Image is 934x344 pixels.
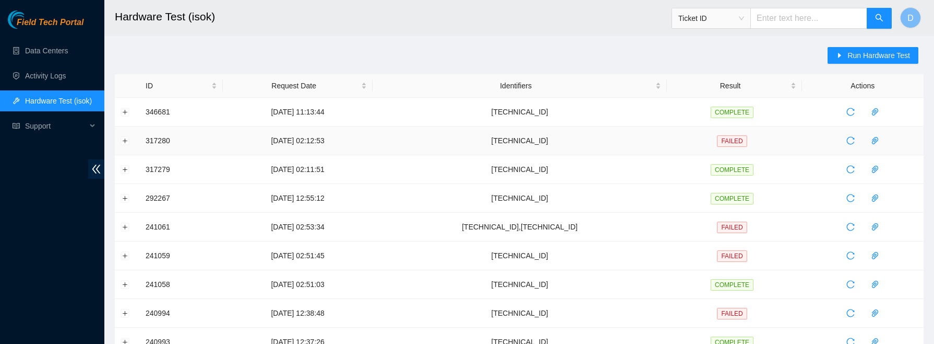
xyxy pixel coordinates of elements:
td: [TECHNICAL_ID],[TECHNICAL_ID] [373,213,666,242]
td: 292267 [140,184,223,213]
span: Ticket ID [678,10,744,26]
button: paper-clip [867,190,883,207]
span: COMPLETE [711,164,753,176]
button: reload [842,305,859,322]
span: caret-right [836,52,843,60]
span: COMPLETE [711,107,753,118]
span: paper-clip [867,136,883,145]
button: paper-clip [867,247,883,264]
td: [TECHNICAL_ID] [373,242,666,270]
button: reload [842,276,859,293]
input: Enter text here... [750,8,867,29]
button: reload [842,219,859,235]
button: paper-clip [867,161,883,178]
span: paper-clip [867,165,883,174]
td: [DATE] 02:53:34 [223,213,373,242]
td: [DATE] 12:55:12 [223,184,373,213]
td: 241061 [140,213,223,242]
td: [DATE] 12:38:48 [223,299,373,328]
span: paper-clip [867,194,883,202]
span: reload [843,108,858,116]
span: reload [843,280,858,289]
td: 241059 [140,242,223,270]
span: read [13,122,20,130]
button: paper-clip [867,305,883,322]
td: [DATE] 02:51:03 [223,270,373,299]
button: paper-clip [867,219,883,235]
td: 317280 [140,127,223,155]
td: 346681 [140,98,223,127]
span: D [907,12,914,25]
td: [TECHNICAL_ID] [373,155,666,184]
button: paper-clip [867,132,883,149]
button: Expand row [121,165,129,174]
span: FAILED [717,222,747,233]
button: Expand row [121,136,129,145]
span: FAILED [717,308,747,319]
td: [TECHNICAL_ID] [373,299,666,328]
td: [TECHNICAL_ID] [373,270,666,299]
td: 317279 [140,155,223,184]
span: COMPLETE [711,279,753,291]
span: paper-clip [867,223,883,231]
td: [TECHNICAL_ID] [373,184,666,213]
td: [DATE] 11:13:44 [223,98,373,127]
span: reload [843,165,858,174]
span: paper-clip [867,108,883,116]
span: paper-clip [867,309,883,317]
button: Expand row [121,280,129,289]
button: D [900,7,921,28]
button: search [867,8,892,29]
span: reload [843,223,858,231]
span: COMPLETE [711,193,753,204]
button: Expand row [121,251,129,260]
span: reload [843,194,858,202]
button: reload [842,161,859,178]
span: reload [843,136,858,145]
button: Expand row [121,309,129,317]
img: Akamai Technologies [8,10,53,29]
span: paper-clip [867,280,883,289]
button: Expand row [121,194,129,202]
button: Expand row [121,108,129,116]
span: paper-clip [867,251,883,260]
span: reload [843,309,858,317]
span: reload [843,251,858,260]
td: 241058 [140,270,223,299]
button: reload [842,247,859,264]
span: double-left [88,159,104,179]
button: reload [842,132,859,149]
a: Akamai TechnologiesField Tech Portal [8,19,83,32]
button: caret-rightRun Hardware Test [828,47,918,64]
td: [TECHNICAL_ID] [373,98,666,127]
td: [DATE] 02:12:53 [223,127,373,155]
a: Activity Logs [25,72,66,80]
span: search [875,14,883,24]
td: [DATE] 02:11:51 [223,155,373,184]
button: paper-clip [867,104,883,120]
span: FAILED [717,135,747,147]
span: Support [25,116,87,136]
a: Hardware Test (isok) [25,97,92,105]
td: 240994 [140,299,223,328]
td: [TECHNICAL_ID] [373,127,666,155]
a: Data Centers [25,47,68,55]
button: reload [842,190,859,207]
th: Actions [802,74,924,98]
button: paper-clip [867,276,883,293]
span: Run Hardware Test [847,50,910,61]
span: FAILED [717,250,747,262]
span: Field Tech Portal [17,18,83,28]
button: Expand row [121,223,129,231]
button: reload [842,104,859,120]
td: [DATE] 02:51:45 [223,242,373,270]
